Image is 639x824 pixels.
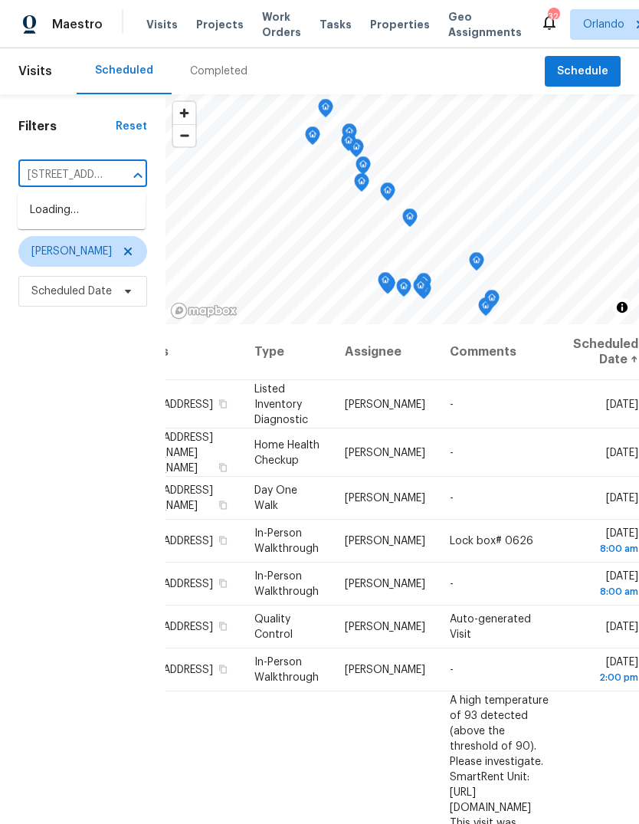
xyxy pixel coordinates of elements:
h1: Filters [18,119,116,134]
button: Copy Address [216,396,230,410]
span: Auto-generated Visit [450,614,531,640]
input: Search for an address... [18,163,104,187]
span: [PERSON_NAME] [345,579,425,589]
button: Close [127,165,149,186]
span: - [450,399,454,409]
div: Map marker [354,173,369,197]
button: Copy Address [216,498,230,512]
span: [STREET_ADDRESS] [117,579,213,589]
button: Zoom in [173,102,195,124]
div: Map marker [469,252,484,276]
div: 32 [548,9,559,25]
div: Map marker [349,139,364,163]
span: [PERSON_NAME] [345,447,425,458]
button: Copy Address [216,619,230,633]
span: [STREET_ADDRESS] [117,399,213,409]
th: Assignee [333,324,437,380]
span: In-Person Walkthrough [254,528,319,554]
th: Scheduled Date ↑ [561,324,639,380]
span: [STREET_ADDRESS] [117,665,213,675]
div: Loading… [18,192,146,229]
div: 2:00 pm [573,670,638,685]
span: [DATE] [573,528,638,556]
span: Home Health Checkup [254,439,319,465]
span: Work Orders [262,9,301,40]
span: [PERSON_NAME] [345,536,425,547]
span: Orlando [583,17,624,32]
button: Copy Address [216,460,230,474]
button: Copy Address [216,662,230,676]
div: Map marker [396,278,411,302]
div: Map marker [342,123,357,147]
span: Listed Inventory Diagnostic [254,383,308,425]
th: Type [242,324,333,380]
a: Mapbox homepage [170,302,238,320]
span: Zoom out [173,125,195,146]
span: [DATE] [606,399,638,409]
span: - [450,447,454,458]
div: Map marker [305,126,320,150]
span: Visits [146,17,178,32]
div: Map marker [356,156,371,180]
span: [STREET_ADDRESS][PERSON_NAME][PERSON_NAME] [117,432,213,473]
span: [DATE] [573,571,638,599]
span: [DATE] [606,447,638,458]
span: [DATE] [573,657,638,685]
div: Map marker [413,277,428,301]
button: Zoom out [173,124,195,146]
span: [PERSON_NAME] [31,244,112,259]
div: Map marker [416,273,431,297]
span: - [450,665,454,675]
span: [STREET_ADDRESS] [117,536,213,547]
span: Lock box# 0626 [450,536,533,547]
span: - [450,493,454,504]
div: Map marker [484,290,500,314]
span: Geo Assignments [448,9,522,40]
span: [PERSON_NAME] [345,399,425,409]
div: Map marker [341,133,356,156]
div: Completed [190,64,247,79]
div: Map marker [478,297,493,321]
span: [PERSON_NAME] [345,493,425,504]
span: Day One Walk [254,485,297,511]
span: Quality Control [254,614,293,640]
span: Scheduled Date [31,284,112,299]
span: - [450,579,454,589]
span: [PERSON_NAME] [345,665,425,675]
span: Maestro [52,17,103,32]
span: Tasks [319,19,352,30]
span: Schedule [557,62,608,81]
span: Properties [370,17,430,32]
div: Map marker [378,272,393,296]
span: [PERSON_NAME] [345,622,425,632]
span: In-Person Walkthrough [254,657,319,683]
span: Projects [196,17,244,32]
div: Map marker [318,99,333,123]
span: [STREET_ADDRESS][PERSON_NAME] [117,485,213,511]
div: Map marker [402,208,418,232]
button: Copy Address [216,533,230,547]
button: Copy Address [216,576,230,590]
span: In-Person Walkthrough [254,571,319,597]
th: Comments [437,324,561,380]
span: [STREET_ADDRESS] [117,622,213,632]
span: [DATE] [606,622,638,632]
span: [DATE] [606,493,638,504]
span: Visits [18,54,52,88]
th: Address [116,324,242,380]
div: 8:00 am [573,541,638,556]
span: Toggle attribution [618,299,627,316]
div: Scheduled [95,63,153,78]
div: Map marker [380,182,395,206]
div: Reset [116,119,147,134]
button: Toggle attribution [613,298,631,317]
button: Schedule [545,56,621,87]
div: 8:00 am [573,584,638,599]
